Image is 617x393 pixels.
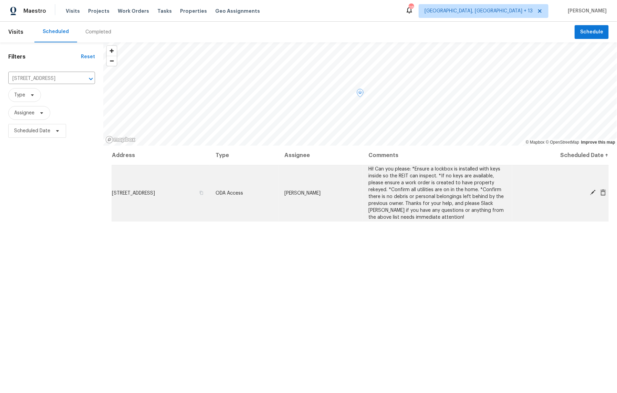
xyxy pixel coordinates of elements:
button: Zoom in [107,46,117,56]
th: Comments [363,146,512,165]
span: Schedule [580,28,603,37]
span: [STREET_ADDRESS] [112,191,155,196]
span: [PERSON_NAME] [284,191,321,196]
span: Work Orders [118,8,149,14]
button: Zoom out [107,56,117,66]
span: Hi! Can you please: *Ensure a lockbox is installed with keys inside so the REIT can inspect. *If ... [368,167,504,220]
span: Projects [88,8,109,14]
a: Mapbox homepage [105,136,136,144]
div: Completed [85,29,111,35]
span: Visits [8,24,23,40]
span: Type [14,92,25,99]
span: Scheduled Date [14,127,50,134]
div: Reset [81,53,95,60]
th: Scheduled Date ↑ [512,146,609,165]
span: Edit [588,189,598,196]
input: Search for an address... [8,73,76,84]
th: Address [112,146,210,165]
th: Assignee [279,146,363,165]
span: Maestro [23,8,46,14]
span: Assignee [14,110,34,116]
div: Scheduled [43,28,69,35]
span: Cancel [598,189,608,196]
button: Copy Address [198,190,205,196]
span: [GEOGRAPHIC_DATA], [GEOGRAPHIC_DATA] + 13 [425,8,533,14]
div: Map marker [357,89,364,100]
button: Schedule [575,25,609,39]
a: Improve this map [581,140,615,145]
th: Type [210,146,279,165]
h1: Filters [8,53,81,60]
div: 287 [409,4,414,11]
span: Geo Assignments [215,8,260,14]
span: Tasks [157,9,172,13]
button: Open [86,74,96,84]
a: Mapbox [526,140,545,145]
span: [PERSON_NAME] [565,8,607,14]
a: OpenStreetMap [546,140,579,145]
span: Visits [66,8,80,14]
span: ODA Access [216,191,243,196]
span: Properties [180,8,207,14]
